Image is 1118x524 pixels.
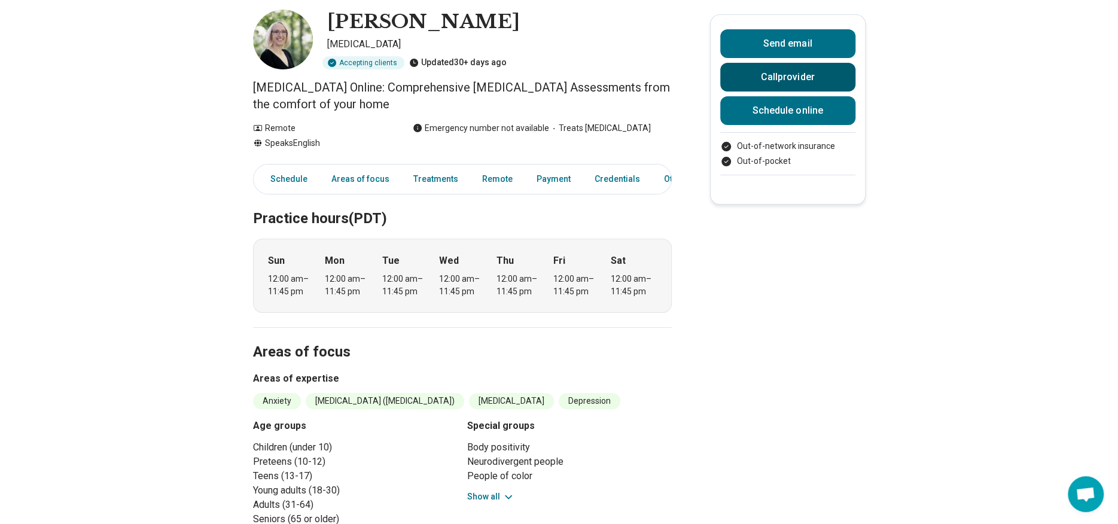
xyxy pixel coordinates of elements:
a: Other [657,167,700,191]
h3: Special groups [467,419,672,433]
li: Out-of-pocket [720,155,855,167]
li: Adults (31-64) [253,498,458,512]
div: 12:00 am – 11:45 pm [268,273,314,298]
a: Remote [475,167,520,191]
a: Schedule online [720,96,855,125]
button: Send email [720,29,855,58]
h1: [PERSON_NAME] [327,10,520,35]
div: 12:00 am – 11:45 pm [439,273,485,298]
a: Payment [529,167,578,191]
li: [MEDICAL_DATA] [469,393,554,409]
li: Body positivity [467,440,672,455]
strong: Sun [268,254,285,268]
strong: Fri [553,254,565,268]
strong: Sat [611,254,626,268]
span: Treats [MEDICAL_DATA] [549,122,651,135]
a: Treatments [406,167,465,191]
li: Teens (13-17) [253,469,458,483]
button: Callprovider [720,63,855,92]
img: Jo Shaw, Psychologist [253,10,313,69]
li: People of color [467,469,672,483]
li: [MEDICAL_DATA] ([MEDICAL_DATA]) [306,393,464,409]
div: When does the program meet? [253,239,672,313]
div: Speaks English [253,137,389,150]
a: Open chat [1068,476,1104,512]
div: 12:00 am – 11:45 pm [325,273,371,298]
div: Accepting clients [322,56,404,69]
p: [MEDICAL_DATA] [327,37,672,51]
li: Neurodivergent people [467,455,672,469]
strong: Wed [439,254,459,268]
div: Updated 30+ days ago [409,56,507,69]
li: Depression [559,393,620,409]
p: [MEDICAL_DATA] Online: Comprehensive [MEDICAL_DATA] Assessments from the comfort of your home [253,79,672,112]
h2: Areas of focus [253,313,672,362]
ul: Payment options [720,140,855,167]
h2: Practice hours (PDT) [253,180,672,229]
div: 12:00 am – 11:45 pm [553,273,599,298]
li: Preteens (10-12) [253,455,458,469]
strong: Thu [496,254,514,268]
h3: Areas of expertise [253,371,672,386]
div: 12:00 am – 11:45 pm [382,273,428,298]
div: 12:00 am – 11:45 pm [496,273,543,298]
li: Out-of-network insurance [720,140,855,153]
div: Remote [253,122,389,135]
a: Credentials [587,167,647,191]
a: Areas of focus [324,167,397,191]
div: Emergency number not available [413,122,549,135]
li: Young adults (18-30) [253,483,458,498]
strong: Mon [325,254,345,268]
h3: Age groups [253,419,458,433]
a: Schedule [256,167,315,191]
button: Show all [467,491,514,503]
li: Anxiety [253,393,301,409]
div: 12:00 am – 11:45 pm [611,273,657,298]
li: Children (under 10) [253,440,458,455]
strong: Tue [382,254,400,268]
